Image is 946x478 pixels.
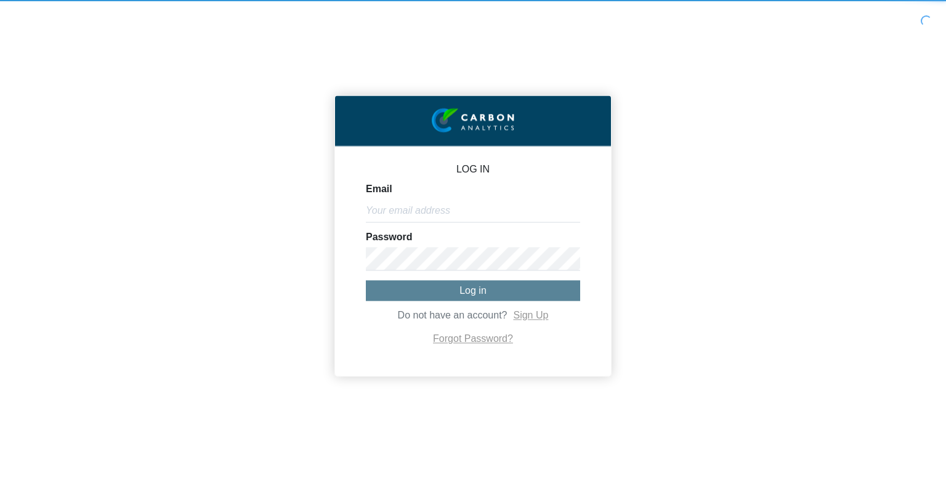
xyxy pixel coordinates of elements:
p: LOG IN [366,164,580,174]
a: Forgot Password? [433,334,513,344]
button: Log in [366,280,580,301]
a: Sign Up [513,310,548,321]
label: Email [366,184,392,194]
span: Do not have an account? [398,310,507,321]
input: Your email address [366,199,580,222]
span: Log in [459,285,487,296]
label: Password [366,232,413,242]
img: insight-logo-2.png [432,108,514,133]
